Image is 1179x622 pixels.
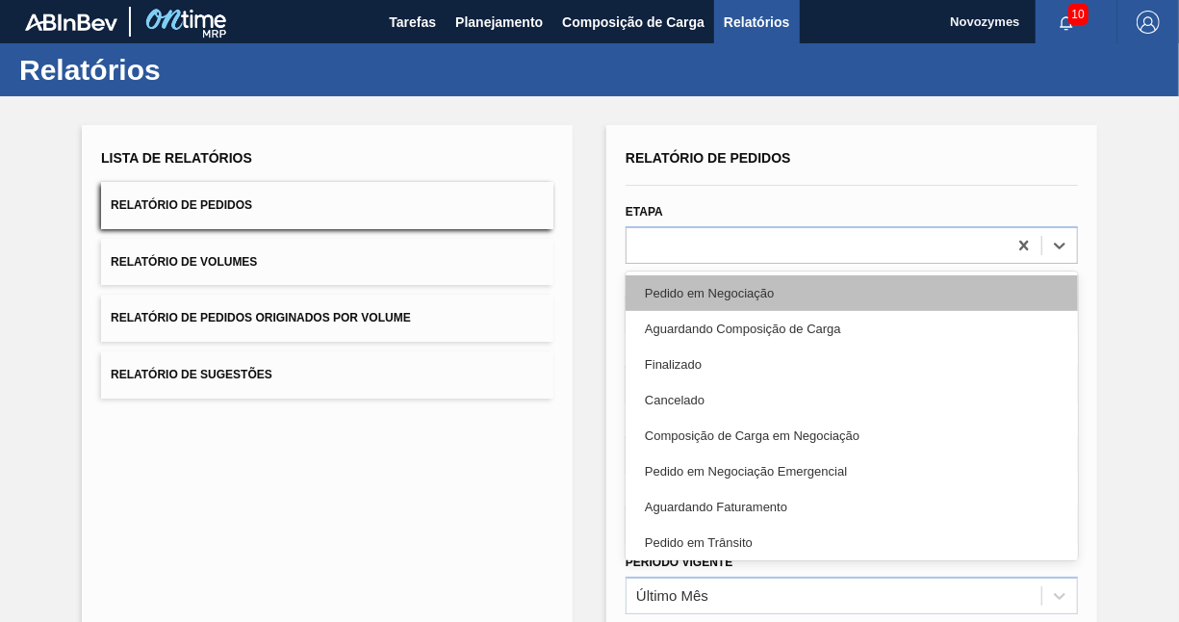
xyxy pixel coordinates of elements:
[626,489,1078,525] div: Aguardando Faturamento
[101,239,553,286] button: Relatório de Volumes
[19,59,361,81] h1: Relatórios
[1137,11,1160,34] img: Logout
[626,382,1078,418] div: Cancelado
[636,587,708,604] div: Último Mês
[626,454,1078,489] div: Pedido em Negociação Emergencial
[111,368,272,381] span: Relatório de Sugestões
[25,13,117,31] img: TNhmsLtSVTkK8tSr43FrP2fwEKptu5GPRR3wAAAABJRU5ErkJggg==
[626,525,1078,560] div: Pedido em Trânsito
[111,255,257,269] span: Relatório de Volumes
[1068,4,1089,25] span: 10
[1036,9,1097,36] button: Notificações
[101,351,553,399] button: Relatório de Sugestões
[626,347,1078,382] div: Finalizado
[111,198,252,212] span: Relatório de Pedidos
[626,556,732,569] label: Período Vigente
[101,182,553,229] button: Relatório de Pedidos
[626,311,1078,347] div: Aguardando Composição de Carga
[389,11,436,34] span: Tarefas
[101,150,252,166] span: Lista de Relatórios
[626,275,1078,311] div: Pedido em Negociação
[111,311,411,324] span: Relatório de Pedidos Originados por Volume
[101,295,553,342] button: Relatório de Pedidos Originados por Volume
[626,418,1078,454] div: Composição de Carga em Negociação
[455,11,543,34] span: Planejamento
[626,205,663,219] label: Etapa
[562,11,705,34] span: Composição de Carga
[626,150,791,166] span: Relatório de Pedidos
[724,11,789,34] span: Relatórios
